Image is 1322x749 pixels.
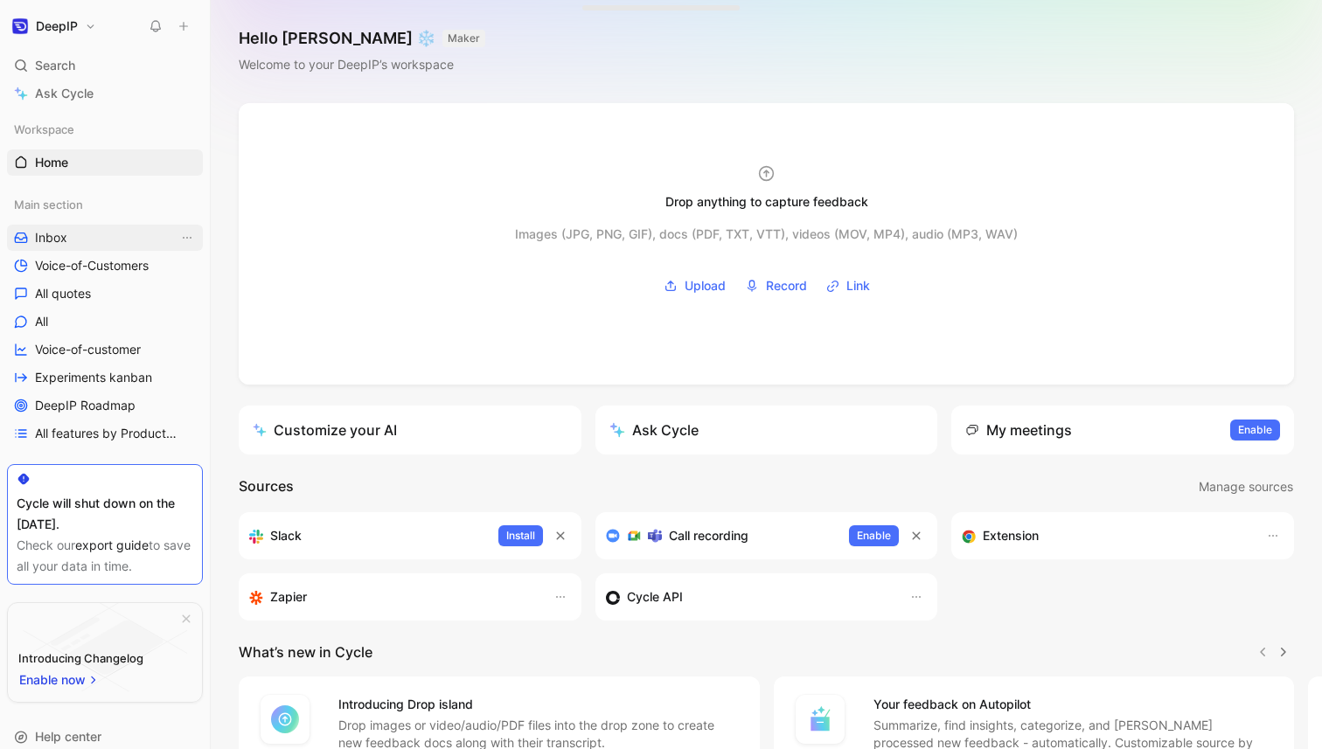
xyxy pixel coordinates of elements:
h3: Slack [270,525,302,546]
span: Workspace [14,121,74,138]
span: Link [846,275,870,296]
span: Help center [35,729,101,744]
button: Upload [658,273,732,299]
h1: DeepIP [36,18,78,34]
button: Install [498,525,543,546]
a: Customize your AI [239,406,581,454]
a: Home [7,149,203,176]
span: All quotes [35,285,91,302]
h2: Sources [239,475,294,498]
div: Sync customers & send feedback from custom sources. Get inspired by our favorite use case [606,586,893,607]
span: Main section [14,196,83,213]
button: Enable now [18,669,101,691]
span: Upload [685,275,726,296]
span: Search [35,55,75,76]
h3: Cycle API [627,586,683,607]
button: MAKER [442,30,485,47]
h3: Extension [983,525,1039,546]
h2: What’s new in Cycle [239,642,372,662]
div: Sync your customers, send feedback and get updates in Slack [249,525,484,546]
button: Record [739,273,813,299]
span: All features by Product area [35,425,180,442]
a: All features by Product area [7,420,203,447]
span: DeepIP Roadmap [35,397,136,414]
span: Home [35,154,68,171]
button: Manage sources [1198,475,1294,498]
div: Workspace [7,116,203,142]
div: Main section [7,191,203,218]
div: Check our to save all your data in time. [17,535,193,577]
a: All quotes [7,281,203,307]
span: Ask Cycle [35,83,94,104]
h1: Hello [PERSON_NAME] ❄️ [239,28,485,49]
h4: Your feedback on Autopilot [873,694,1274,715]
span: Record [766,275,807,296]
span: Voice-of-Customers [35,257,149,274]
button: DeepIPDeepIP [7,14,101,38]
button: Ask Cycle [595,406,938,454]
div: Main sectionInboxView actionsVoice-of-CustomersAll quotesAllVoice-of-customerExperiments kanbanDe... [7,191,203,447]
div: Cycle will shut down on the [DATE]. [17,493,193,535]
div: Drop anything to capture feedback [665,191,868,212]
button: View actions [178,229,196,246]
button: Enable [849,525,899,546]
a: Ask Cycle [7,80,203,107]
span: Install [506,527,535,544]
div: Capture feedback from thousands of sources with Zapier (survey results, recordings, sheets, etc). [249,586,536,607]
div: Capture feedback from anywhere on the web [962,525,1249,546]
div: Images (JPG, PNG, GIF), docs (PDF, TXT, VTT), videos (MOV, MP4), audio (MP3, WAV) [515,224,1018,245]
h4: Introducing Drop island [338,694,739,715]
a: Experiments kanban [7,364,203,391]
a: All [7,309,203,335]
span: Enable [1238,421,1272,439]
span: Voice-of-customer [35,341,141,358]
button: Enable [1230,420,1280,440]
div: Introducing Changelog [18,648,143,669]
a: export guide [75,537,149,552]
span: Inbox [35,229,67,246]
button: Link [820,273,876,299]
div: Customize your AI [253,420,397,440]
h3: Zapier [270,586,307,607]
div: My meetings [965,420,1072,440]
a: Voice-of-customer [7,336,203,363]
span: Enable now [19,669,87,690]
img: bg-BLZuj68n.svg [23,603,187,692]
a: InboxView actions [7,225,203,251]
a: DeepIP Roadmap [7,392,203,419]
div: Search [7,52,203,79]
img: DeepIP [11,17,29,35]
div: Record & transcribe meetings from Zoom, Meet & Teams. [606,525,836,546]
span: Experiments kanban [35,369,152,386]
span: Enable [857,527,891,544]
span: Manage sources [1199,476,1293,497]
div: Ask Cycle [609,420,699,440]
h3: Call recording [669,525,748,546]
a: Voice-of-Customers [7,253,203,279]
div: Welcome to your DeepIP’s workspace [239,54,485,75]
span: All [35,313,48,330]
